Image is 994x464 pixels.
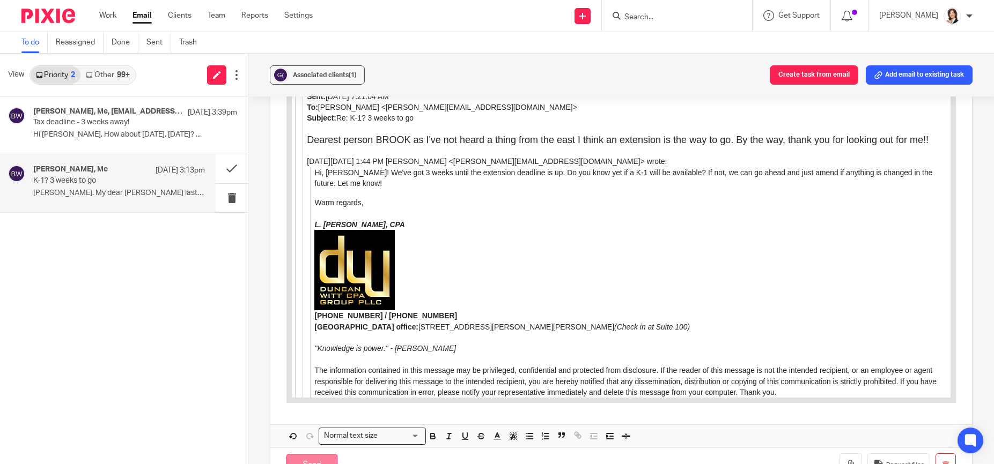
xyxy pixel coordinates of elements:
[241,10,268,21] a: Reports
[15,153,659,207] div: [PERSON_NAME] < > [DATE] 7:21:04 AM [PERSON_NAME] < > Re: K-1? 3 weeks to go
[153,77,341,86] a: [PERSON_NAME][EMAIL_ADDRESS][DOMAIN_NAME]
[8,165,25,182] img: svg%3E
[778,12,820,19] span: Get Support
[31,66,80,84] a: Priority2
[15,120,245,129] span: Sent via the Samsung Galaxy S24, an AT&T 5G smartphone
[29,131,102,140] a: Outlook for Android
[33,176,171,185] p: K-1? 3 weeks to go
[8,76,659,87] div: [DATE][DATE] 7:48 AM [PERSON_NAME] < > wrote:
[15,207,659,218] div: Dearest person BROOK as I've not heard a thing from the east I think an extension is the way to g...
[23,395,127,404] strong: [GEOGRAPHIC_DATA] office:
[15,165,34,174] b: Sent:
[104,154,230,162] a: [EMAIL_ADDRESS][DOMAIN_NAME]
[99,10,116,21] a: Work
[156,165,205,176] p: [DATE] 3:13pm
[381,430,419,441] input: Search for option
[23,293,113,302] em: L. [PERSON_NAME], CPA
[8,69,24,80] span: View
[15,186,45,195] b: Subject:
[112,32,138,53] a: Done
[94,176,281,184] a: [PERSON_NAME][EMAIL_ADDRESS][DOMAIN_NAME]
[284,10,313,21] a: Settings
[15,229,659,240] div: [DATE][DATE] 1:44 PM [PERSON_NAME] < > wrote:
[161,230,349,238] a: [PERSON_NAME][EMAIL_ADDRESS][DOMAIN_NAME]
[349,72,357,78] span: (1)
[15,131,29,140] span: Get
[56,32,104,53] a: Reassigned
[944,8,961,25] img: BW%20Website%203%20-%20square.jpg
[319,428,426,444] div: Search for option
[208,10,225,21] a: Team
[33,107,182,116] h4: [PERSON_NAME], Me, [EMAIL_ADDRESS][DOMAIN_NAME], [PERSON_NAME], [PERSON_NAME]
[21,9,75,23] img: Pixie
[132,10,152,21] a: Email
[866,65,973,85] button: Add email to existing task
[117,71,130,79] div: 99+
[879,10,938,21] p: [PERSON_NAME]
[270,65,365,85] button: Associated clients(1)
[33,118,196,127] p: Tax deadline - 3 weeks away!
[179,32,205,53] a: Trash
[623,13,720,23] input: Search
[33,130,237,139] p: Hi [PERSON_NAME], How about [DATE], [DATE]? ...
[71,71,75,79] div: 2
[15,154,36,162] b: From:
[15,87,659,109] div: Good morning! We're not permitted to extend again. 10/15 is the final deadline. The estate filing...
[15,176,26,184] b: To:
[168,10,192,21] a: Clients
[23,270,659,281] p: Warm regards,
[8,107,25,124] img: svg%3E
[33,189,205,198] p: [PERSON_NAME]. My dear [PERSON_NAME] last week,...
[33,165,108,174] h4: [PERSON_NAME], Me
[23,394,659,405] p: [STREET_ADDRESS][PERSON_NAME][PERSON_NAME]
[23,384,165,393] strong: [PHONE_NUMBER] / [PHONE_NUMBER]
[8,33,659,65] div: [PERSON_NAME]. My dear [PERSON_NAME] last week, broke leg, hospitalized and is now just home for ...
[188,107,237,118] p: [DATE] 3:39pm
[322,395,398,404] em: (Check in at Suite 100)
[23,303,103,383] img: 44dab1b606d9153045d0e46c13affbab.jpeg
[321,430,380,441] span: Normal text size
[80,66,135,84] a: Other99+
[770,65,858,85] button: Create task from email
[273,67,289,83] img: svg%3E
[21,32,48,53] a: To do
[293,72,357,78] span: Associated clients
[23,240,659,262] p: Hi, [PERSON_NAME]! We've got 3 weeks until the extension deadline is up. Do you know yet if a K-1...
[23,417,164,425] em: "Knowledge is power." - [PERSON_NAME]
[146,32,171,53] a: Sent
